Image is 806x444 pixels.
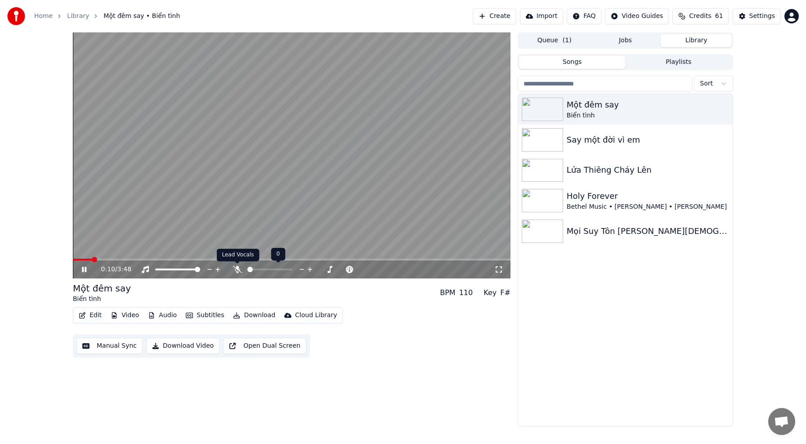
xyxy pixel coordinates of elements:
div: Cloud Library [295,311,337,320]
button: Credits61 [672,8,729,24]
button: Video Guides [605,8,669,24]
div: BPM [440,287,455,298]
button: Edit [75,309,105,322]
div: Lửa Thiêng Cháy Lên [567,164,729,176]
button: Subtitles [182,309,228,322]
span: 3:48 [117,265,131,274]
a: Home [34,12,53,21]
div: 110 [459,287,473,298]
div: Biển tình [73,295,131,304]
div: Bethel Music • [PERSON_NAME] • [PERSON_NAME] [567,202,729,211]
button: Jobs [590,34,661,47]
div: Lead Vocals [217,249,260,261]
button: Video [107,309,143,322]
button: Download Video [146,338,219,354]
div: Open chat [768,408,795,435]
a: Library [67,12,89,21]
div: F# [500,287,510,298]
img: youka [7,7,25,25]
span: Một đêm say • Biển tình [103,12,180,21]
span: Sort [700,79,713,88]
button: Import [520,8,563,24]
div: Biển tình [567,111,729,120]
button: Queue [519,34,590,47]
button: Library [661,34,732,47]
nav: breadcrumb [34,12,180,21]
button: Audio [144,309,180,322]
span: 61 [715,12,723,21]
button: Playlists [625,56,732,69]
div: / [101,265,123,274]
button: Create [473,8,516,24]
div: Holy Forever [567,190,729,202]
span: Credits [689,12,711,21]
div: Key [484,287,497,298]
button: Download [229,309,279,322]
div: Một đêm say [567,99,729,111]
button: FAQ [567,8,601,24]
div: Một đêm say [73,282,131,295]
span: ( 1 ) [563,36,572,45]
button: Songs [519,56,626,69]
button: Manual Sync [76,338,143,354]
div: Settings [749,12,775,21]
button: Settings [733,8,781,24]
button: Open Dual Screen [223,338,306,354]
div: Mọi Suy Tôn [PERSON_NAME][DEMOGRAPHIC_DATA] [567,225,729,238]
div: 0 [271,248,286,260]
div: Say một đời vì em [567,134,729,146]
span: 0:10 [101,265,115,274]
